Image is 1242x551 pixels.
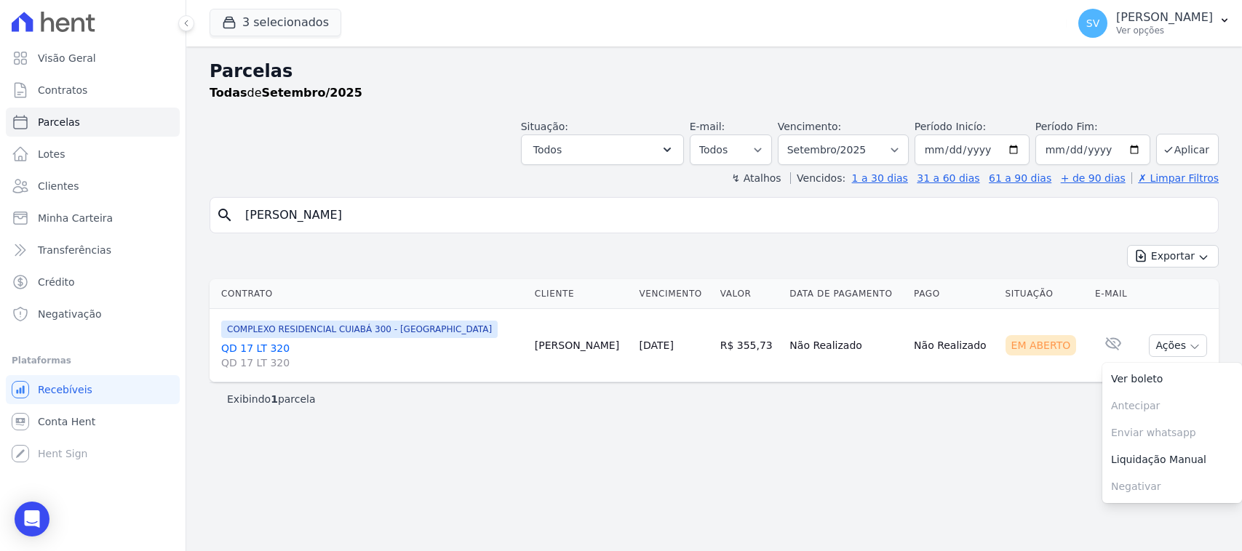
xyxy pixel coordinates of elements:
[6,407,180,436] a: Conta Hent
[731,172,781,184] label: ↯ Atalhos
[210,84,362,102] p: de
[852,172,908,184] a: 1 a 30 dias
[221,355,523,370] span: QD 17 LT 320
[38,211,113,225] span: Minha Carteira
[38,83,87,97] span: Contratos
[714,279,784,309] th: Valor
[634,279,714,309] th: Vencimento
[38,382,92,397] span: Recebíveis
[6,44,180,73] a: Visão Geral
[784,309,908,382] td: Não Realizado
[227,392,316,406] p: Exibindo parcela
[1127,245,1219,268] button: Exportar
[1156,134,1219,165] button: Aplicar
[1035,119,1150,134] label: Período Fim:
[271,393,278,405] b: 1
[221,341,523,370] a: QD 17 LT 320QD 17 LT 320
[790,172,845,184] label: Vencidos:
[6,76,180,105] a: Contratos
[216,206,234,224] i: search
[38,414,95,429] span: Conta Hent
[38,51,96,65] span: Visão Geral
[529,309,634,382] td: [PERSON_NAME]
[533,141,562,158] span: Todos
[690,121,725,132] label: E-mail:
[38,147,65,161] span: Lotes
[6,375,180,404] a: Recebíveis
[1000,279,1089,309] th: Situação
[38,307,102,321] span: Negativação
[989,172,1051,184] a: 61 a 90 dias
[784,279,908,309] th: Data de Pagamento
[1116,10,1213,25] p: [PERSON_NAME]
[15,502,49,536] div: Open Intercom Messenger
[1116,25,1213,36] p: Ver opções
[778,121,841,132] label: Vencimento:
[6,172,180,201] a: Clientes
[6,204,180,233] a: Minha Carteira
[908,309,999,382] td: Não Realizado
[529,279,634,309] th: Cliente
[1006,335,1077,355] div: Em Aberto
[38,179,79,193] span: Clientes
[521,134,684,165] button: Todos
[1089,279,1137,309] th: E-mail
[12,352,174,369] div: Plataformas
[521,121,568,132] label: Situação:
[1149,334,1207,357] button: Ações
[1102,366,1242,393] a: Ver boleto
[210,86,247,100] strong: Todas
[1061,172,1126,184] a: + de 90 dias
[210,9,341,36] button: 3 selecionados
[38,275,75,289] span: Crédito
[221,321,498,338] span: COMPLEXO RESIDENCIAL CUIABÁ 300 - [GEOGRAPHIC_DATA]
[236,201,1212,230] input: Buscar por nome do lote ou do cliente
[915,121,986,132] label: Período Inicío:
[210,58,1219,84] h2: Parcelas
[1131,172,1219,184] a: ✗ Limpar Filtros
[640,339,674,351] a: [DATE]
[210,279,529,309] th: Contrato
[262,86,362,100] strong: Setembro/2025
[6,268,180,297] a: Crédito
[6,236,180,265] a: Transferências
[1067,3,1242,44] button: SV [PERSON_NAME] Ver opções
[6,108,180,137] a: Parcelas
[1086,18,1099,28] span: SV
[917,172,979,184] a: 31 a 60 dias
[6,140,180,169] a: Lotes
[6,299,180,329] a: Negativação
[38,243,111,257] span: Transferências
[908,279,999,309] th: Pago
[714,309,784,382] td: R$ 355,73
[38,115,80,129] span: Parcelas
